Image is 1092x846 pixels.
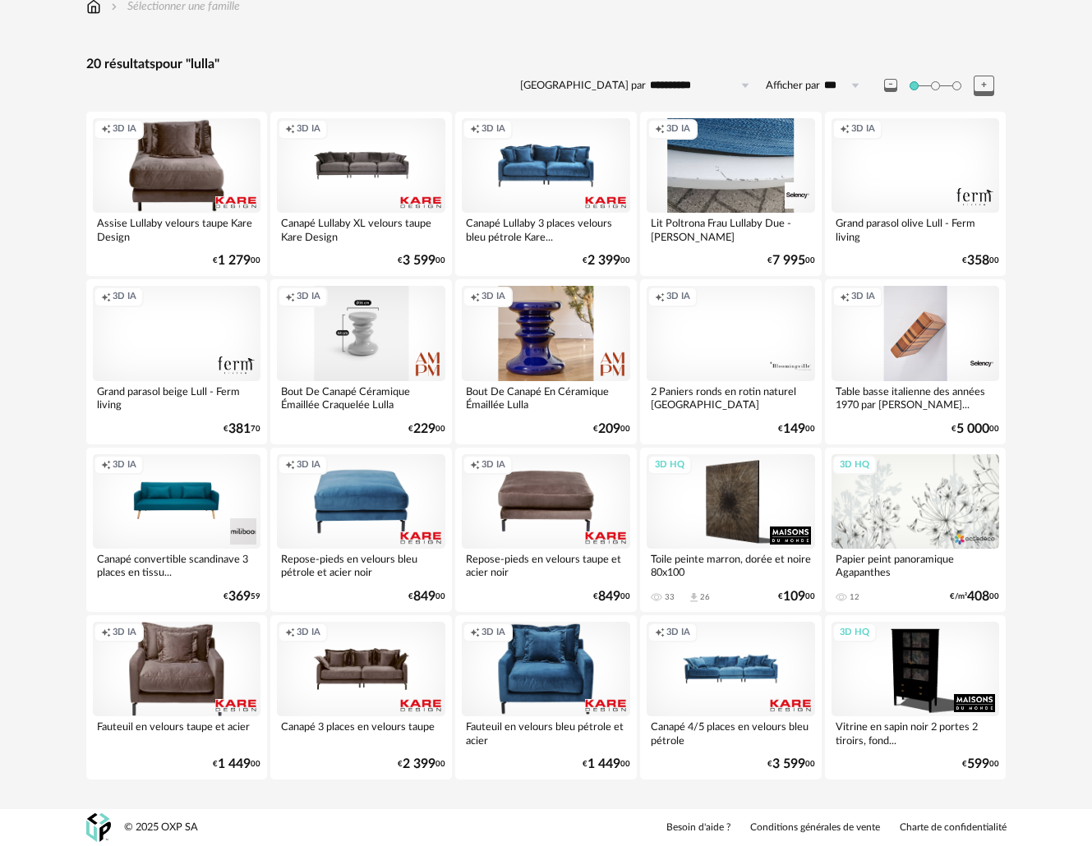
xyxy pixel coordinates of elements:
div: € 00 [962,759,999,770]
span: 369 [228,591,251,602]
div: Fauteuil en velours bleu pétrole et acier [462,716,630,749]
a: Creation icon 3D IA Bout De Canapé Céramique Émaillée Craquelée Lulla €22900 [270,279,452,444]
span: Creation icon [285,627,295,639]
div: Vitrine en sapin noir 2 portes 2 tiroirs, fond... [832,716,1000,749]
label: Afficher par [766,79,820,93]
span: 3D IA [666,123,690,136]
span: Creation icon [840,291,850,303]
div: € 00 [593,591,630,602]
span: Creation icon [285,123,295,136]
span: 3D IA [113,627,136,639]
span: Creation icon [470,459,480,471]
span: 3D IA [113,291,136,303]
span: 849 [413,591,435,602]
span: 1 449 [218,759,251,770]
div: € 00 [593,424,630,434]
div: € 00 [778,424,815,434]
div: Fauteuil en velours taupe et acier [93,716,261,749]
span: Creation icon [840,123,850,136]
span: Creation icon [285,291,295,303]
a: 3D HQ Vitrine en sapin noir 2 portes 2 tiroirs, fond... €59900 [825,615,1007,779]
a: Creation icon 3D IA Bout De Canapé En Céramique Émaillée Lulla €20900 [455,279,637,444]
a: Creation icon 3D IA Lit Poltrona Frau Lullaby Due - [PERSON_NAME] €7 99500 [640,112,822,276]
div: € 00 [767,759,815,770]
div: € 00 [583,255,630,266]
span: 3D IA [851,123,875,136]
span: 3D IA [297,627,320,639]
div: € 00 [951,424,999,434]
span: Creation icon [655,291,665,303]
a: Creation icon 3D IA Canapé 3 places en velours taupe €2 39900 [270,615,452,779]
span: 1 449 [587,759,620,770]
a: Creation icon 3D IA 2 Paniers ronds en rotin naturel [GEOGRAPHIC_DATA] €14900 [640,279,822,444]
span: 3 599 [403,255,435,266]
span: Creation icon [470,627,480,639]
span: 3D IA [666,627,690,639]
span: 358 [967,255,989,266]
a: Charte de confidentialité [900,821,1007,835]
div: € 00 [767,255,815,266]
span: Creation icon [285,459,295,471]
div: © 2025 OXP SA [124,821,198,835]
div: € 00 [778,591,815,602]
div: Repose-pieds en velours taupe et acier noir [462,549,630,582]
a: Creation icon 3D IA Repose-pieds en velours bleu pétrole et acier noir €84900 [270,448,452,612]
span: 229 [413,424,435,434]
span: 3D IA [481,291,505,303]
div: Lit Poltrona Frau Lullaby Due - [PERSON_NAME] [647,213,815,246]
a: Creation icon 3D IA Grand parasol olive Lull - Ferm living €35800 [825,112,1007,276]
span: Creation icon [101,123,111,136]
div: Canapé convertible scandinave 3 places en tissu... [93,549,261,582]
a: Creation icon 3D IA Canapé 4/5 places en velours bleu pétrole €3 59900 [640,615,822,779]
span: 3D IA [297,459,320,471]
span: Creation icon [101,627,111,639]
a: 3D HQ Toile peinte marron, dorée et noire 80x100 33 Download icon 26 €10900 [640,448,822,612]
span: 849 [598,591,620,602]
div: Canapé 3 places en velours taupe [277,716,445,749]
div: Canapé 4/5 places en velours bleu pétrole [647,716,815,749]
span: 3D IA [297,123,320,136]
div: € 00 [213,759,260,770]
span: 2 399 [587,255,620,266]
div: Canapé Lullaby 3 places velours bleu pétrole Kare... [462,213,630,246]
a: Creation icon 3D IA Repose-pieds en velours taupe et acier noir €84900 [455,448,637,612]
div: Assise Lullaby velours taupe Kare Design [93,213,261,246]
a: Creation icon 3D IA Assise Lullaby velours taupe Kare Design €1 27900 [86,112,268,276]
span: 3D IA [297,291,320,303]
div: 3D HQ [832,455,877,476]
div: €/m² 00 [950,591,999,602]
a: Creation icon 3D IA Canapé Lullaby XL velours taupe Kare Design €3 59900 [270,112,452,276]
span: Creation icon [655,627,665,639]
div: 3D HQ [832,623,877,643]
span: 149 [783,424,805,434]
span: Creation icon [470,291,480,303]
div: € 59 [223,591,260,602]
div: Table basse italienne des années 1970 par [PERSON_NAME]... [832,381,1000,414]
span: 209 [598,424,620,434]
div: 26 [700,592,710,602]
div: € 00 [398,255,445,266]
span: 3D IA [113,459,136,471]
a: Creation icon 3D IA Fauteuil en velours taupe et acier €1 44900 [86,615,268,779]
div: 2 Paniers ronds en rotin naturel [GEOGRAPHIC_DATA] [647,381,815,414]
div: Bout De Canapé Céramique Émaillée Craquelée Lulla [277,381,445,414]
div: Grand parasol olive Lull - Ferm living [832,213,1000,246]
div: € 00 [213,255,260,266]
span: 599 [967,759,989,770]
a: Creation icon 3D IA Table basse italienne des années 1970 par [PERSON_NAME]... €5 00000 [825,279,1007,444]
div: € 00 [408,591,445,602]
div: € 00 [408,424,445,434]
div: € 00 [962,255,999,266]
span: 3D IA [481,459,505,471]
span: 381 [228,424,251,434]
a: Creation icon 3D IA Fauteuil en velours bleu pétrole et acier €1 44900 [455,615,637,779]
span: Creation icon [655,123,665,136]
a: Creation icon 3D IA Canapé convertible scandinave 3 places en tissu... €36959 [86,448,268,612]
div: Canapé Lullaby XL velours taupe Kare Design [277,213,445,246]
span: Download icon [688,591,700,604]
span: 408 [967,591,989,602]
span: 5 000 [956,424,989,434]
span: Creation icon [470,123,480,136]
a: Creation icon 3D IA Grand parasol beige Lull - Ferm living €38170 [86,279,268,444]
div: Papier peint panoramique Agapanthes [832,549,1000,582]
